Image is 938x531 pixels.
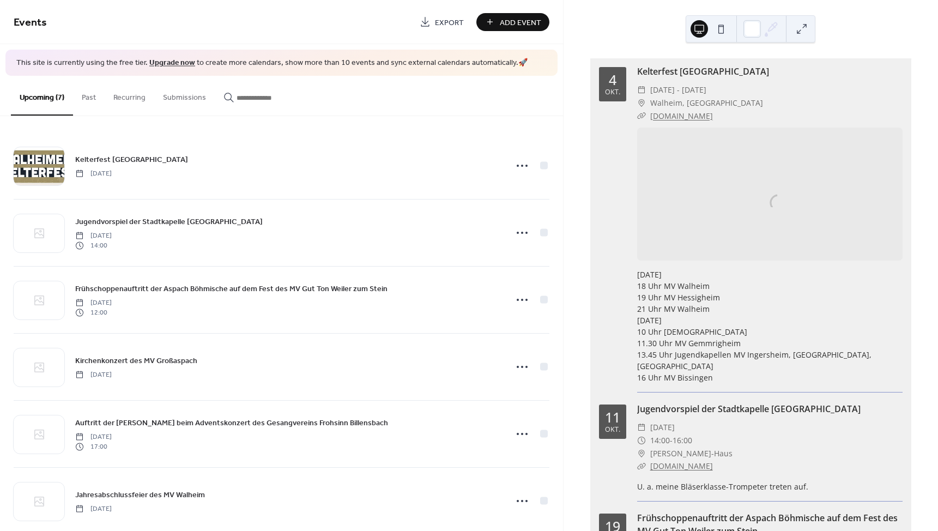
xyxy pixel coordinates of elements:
span: Kelterfest [GEOGRAPHIC_DATA] [75,154,188,165]
div: ​ [637,447,646,460]
a: [DOMAIN_NAME] [650,111,713,121]
a: Frühschoppenauftritt der Aspach Böhmische auf dem Fest des MV Gut Ton Weiler zum Stein [75,282,388,295]
span: Kirchenkonzert des MV Großaspach [75,355,197,366]
button: Recurring [105,76,154,114]
span: 12:00 [75,308,112,318]
a: Kelterfest [GEOGRAPHIC_DATA] [637,65,769,77]
span: - [670,434,673,447]
span: [PERSON_NAME]-Haus [650,447,733,460]
div: ​ [637,96,646,110]
a: Jahresabschlussfeier des MV Walheim [75,488,205,501]
div: [DATE] 18 Uhr MV Walheim 19 Uhr MV Hessigheim 21 Uhr MV Walheim [DATE] 10 Uhr [DEMOGRAPHIC_DATA] ... [637,269,903,383]
div: ​ [637,434,646,447]
span: Jugendvorspiel der Stadtkapelle [GEOGRAPHIC_DATA] [75,216,263,227]
a: Kirchenkonzert des MV Großaspach [75,354,197,367]
span: [DATE] [75,298,112,307]
div: 11 [605,411,620,424]
span: 14:00 [650,434,670,447]
span: [DATE] [75,432,112,442]
button: Submissions [154,76,215,114]
div: ​ [637,110,646,123]
div: Okt. [605,89,620,96]
span: Events [14,12,47,33]
div: ​ [637,460,646,473]
div: 4 [609,73,616,87]
span: 17:00 [75,442,112,452]
div: ​ [637,421,646,434]
div: ​ [637,83,646,96]
span: Add Event [500,17,541,28]
a: [DOMAIN_NAME] [650,461,713,471]
span: [DATE] [75,504,112,514]
a: Export [411,13,472,31]
a: Jugendvorspiel der Stadtkapelle [GEOGRAPHIC_DATA] [637,403,861,415]
span: 16:00 [673,434,692,447]
a: Kelterfest [GEOGRAPHIC_DATA] [75,153,188,166]
a: Jugendvorspiel der Stadtkapelle [GEOGRAPHIC_DATA] [75,215,263,228]
span: [DATE] - [DATE] [650,83,706,96]
span: This site is currently using the free tier. to create more calendars, show more than 10 events an... [16,58,528,69]
span: Walheim, [GEOGRAPHIC_DATA] [650,96,763,110]
span: [DATE] [75,231,112,240]
span: Frühschoppenauftritt der Aspach Böhmische auf dem Fest des MV Gut Ton Weiler zum Stein [75,283,388,294]
button: Add Event [476,13,549,31]
span: [DATE] [75,370,112,379]
div: Okt. [605,426,620,433]
span: [DATE] [650,421,675,434]
span: [DATE] [75,168,112,178]
a: Upgrade now [149,56,195,70]
a: Auftritt der [PERSON_NAME] beim Adventskonzert des Gesangvereins Frohsinn Billensbach [75,417,388,429]
span: Export [435,17,464,28]
div: U. a. meine Bläserklasse-Trompeter treten auf. [637,481,903,492]
span: 14:00 [75,241,112,251]
button: Upcoming (7) [11,76,73,116]
button: Past [73,76,105,114]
